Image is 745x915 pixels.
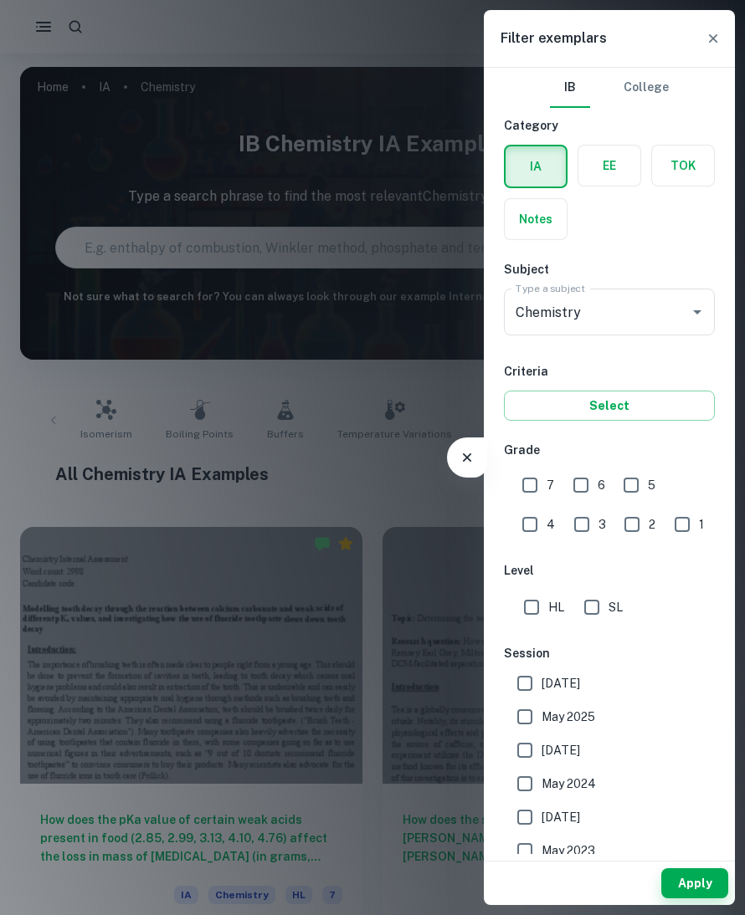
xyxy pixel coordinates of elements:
span: 1 [699,515,704,534]
button: College [624,68,669,108]
h6: Grade [504,441,715,459]
span: May 2024 [542,774,596,793]
span: 7 [547,476,554,494]
button: EE [578,146,640,186]
span: 2 [649,515,655,534]
h6: Filter exemplars [501,28,607,49]
span: [DATE] [542,741,580,759]
span: 3 [599,515,606,534]
span: HL [548,598,564,616]
span: 5 [648,476,655,494]
span: [DATE] [542,808,580,826]
button: Apply [661,868,728,898]
button: Notes [505,199,567,239]
button: Open [686,300,709,324]
button: TOK [652,146,714,186]
h6: Criteria [504,362,715,381]
span: 6 [598,476,605,494]
span: 4 [547,515,555,534]
span: May 2025 [542,708,595,726]
button: IB [550,68,590,108]
h6: Level [504,561,715,580]
label: Type a subject [516,281,585,295]
span: SL [609,598,623,616]
button: Select [504,391,715,421]
button: IA [506,146,566,187]
h6: Subject [504,260,715,279]
h6: Category [504,116,715,135]
span: May 2023 [542,841,595,860]
span: [DATE] [542,674,580,693]
h6: Session [504,644,715,662]
button: Filter [450,441,484,474]
div: Filter type choice [550,68,669,108]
